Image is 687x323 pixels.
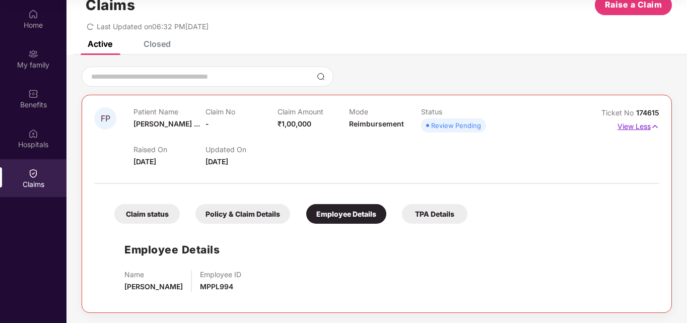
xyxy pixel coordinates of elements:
img: svg+xml;base64,PHN2ZyB3aWR0aD0iMjAiIGhlaWdodD0iMjAiIHZpZXdCb3g9IjAgMCAyMCAyMCIgZmlsbD0ibm9uZSIgeG... [28,49,38,59]
span: Reimbursement [349,119,404,128]
span: [PERSON_NAME] [124,282,183,291]
img: svg+xml;base64,PHN2ZyBpZD0iQ2xhaW0iIHhtbG5zPSJodHRwOi8vd3d3LnczLm9yZy8yMDAwL3N2ZyIgd2lkdGg9IjIwIi... [28,168,38,178]
p: Status [421,107,493,116]
p: View Less [617,118,659,132]
img: svg+xml;base64,PHN2ZyBpZD0iQmVuZWZpdHMiIHhtbG5zPSJodHRwOi8vd3d3LnczLm9yZy8yMDAwL3N2ZyIgd2lkdGg9Ij... [28,89,38,99]
span: ₹1,00,000 [278,119,311,128]
img: svg+xml;base64,PHN2ZyB4bWxucz0iaHR0cDovL3d3dy53My5vcmcvMjAwMC9zdmciIHdpZHRoPSIxNyIgaGVpZ2h0PSIxNy... [651,121,659,132]
div: TPA Details [402,204,467,224]
span: 174615 [636,108,659,117]
div: Claim status [114,204,180,224]
img: svg+xml;base64,PHN2ZyBpZD0iSG9tZSIgeG1sbnM9Imh0dHA6Ly93d3cudzMub3JnLzIwMDAvc3ZnIiB3aWR0aD0iMjAiIG... [28,9,38,19]
span: [DATE] [205,157,228,166]
span: FP [101,114,110,123]
span: [DATE] [133,157,156,166]
div: Review Pending [431,120,481,131]
h1: Employee Details [124,241,220,258]
div: Active [88,39,112,49]
p: Claim Amount [278,107,350,116]
p: Employee ID [200,270,241,279]
span: redo [87,22,94,31]
div: Closed [144,39,171,49]
p: Patient Name [133,107,205,116]
img: svg+xml;base64,PHN2ZyBpZD0iU2VhcmNoLTMyeDMyIiB4bWxucz0iaHR0cDovL3d3dy53My5vcmcvMjAwMC9zdmciIHdpZH... [317,73,325,81]
p: Raised On [133,145,205,154]
p: Mode [349,107,421,116]
img: svg+xml;base64,PHN2ZyBpZD0iSG9zcGl0YWxzIiB4bWxucz0iaHR0cDovL3d3dy53My5vcmcvMjAwMC9zdmciIHdpZHRoPS... [28,128,38,139]
span: Ticket No [601,108,636,117]
p: Claim No [205,107,278,116]
span: MPPL994 [200,282,233,291]
div: Policy & Claim Details [195,204,290,224]
span: - [205,119,209,128]
span: [PERSON_NAME] ... [133,119,200,128]
div: Employee Details [306,204,386,224]
p: Name [124,270,183,279]
p: Updated On [205,145,278,154]
span: Last Updated on 06:32 PM[DATE] [97,22,209,31]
